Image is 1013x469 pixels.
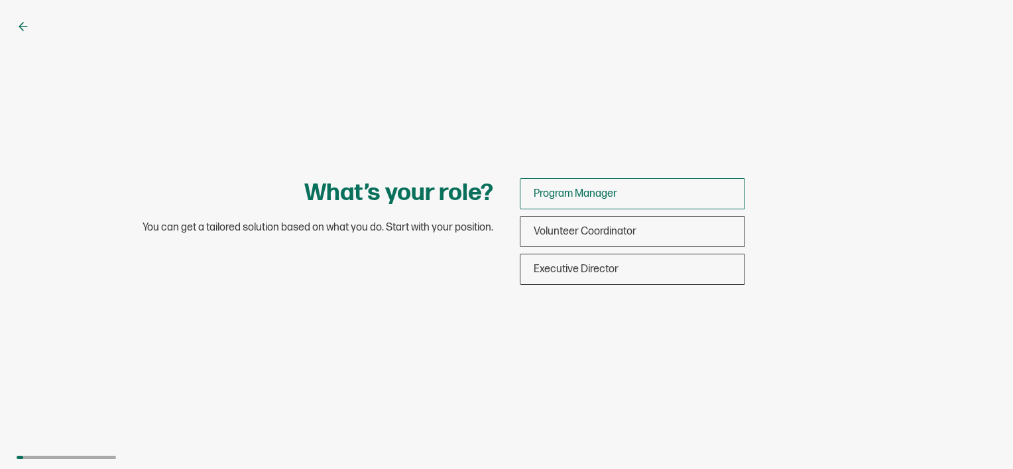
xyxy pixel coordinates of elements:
span: Executive Director [534,263,619,276]
span: Volunteer Coordinator [534,225,636,238]
span: You can get a tailored solution based on what you do. Start with your position. [143,221,493,234]
h1: What’s your role? [304,178,493,208]
iframe: Chat Widget [947,405,1013,469]
span: Program Manager [534,187,617,200]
